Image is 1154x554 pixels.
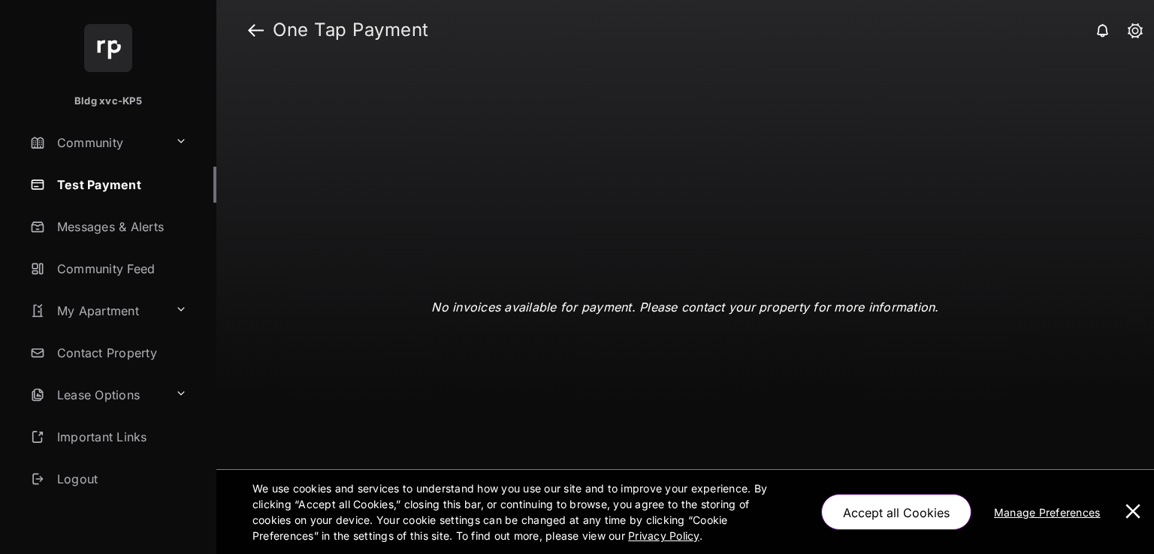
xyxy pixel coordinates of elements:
a: My Apartment [24,293,169,329]
a: Contact Property [24,335,216,371]
a: Lease Options [24,377,169,413]
a: Test Payment [24,167,216,203]
p: No invoices available for payment. Please contact your property for more information. [431,298,938,316]
p: Bldg xvc-KP5 [74,94,142,109]
a: Community [24,125,169,161]
img: svg+xml;base64,PHN2ZyB4bWxucz0iaHR0cDovL3d3dy53My5vcmcvMjAwMC9zdmciIHdpZHRoPSI2NCIgaGVpZ2h0PSI2NC... [84,24,132,72]
u: Privacy Policy [628,529,699,542]
p: We use cookies and services to understand how you use our site and to improve your experience. By... [252,480,790,543]
a: Community Feed [24,251,216,287]
strong: One Tap Payment [273,21,429,39]
u: Manage Preferences [994,506,1107,519]
a: Important Links [24,419,193,455]
a: Logout [24,461,216,497]
a: Messages & Alerts [24,209,216,245]
button: Accept all Cookies [821,494,971,530]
